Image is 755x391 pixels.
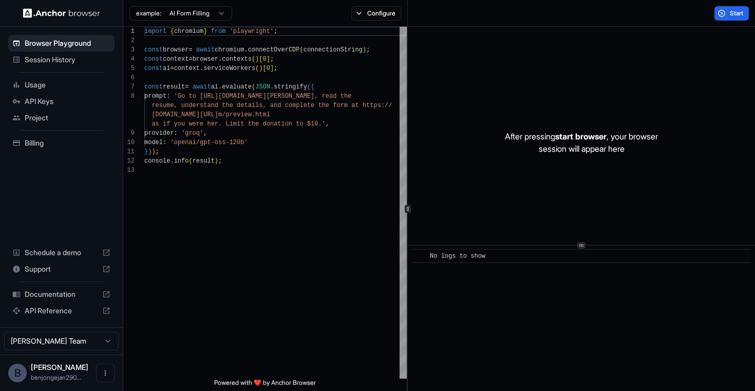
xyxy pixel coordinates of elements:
span: as if you were her. Limit the donation to $10.' [152,120,325,128]
span: Billing [25,138,110,148]
span: [DOMAIN_NAME][URL] [152,111,218,118]
span: Session History [25,55,110,65]
span: No logs to show [430,253,485,260]
span: Documentation [25,289,98,299]
span: ​ [417,251,422,261]
span: . [244,46,248,54]
span: } [203,28,207,35]
span: await [193,83,211,91]
div: 7 [123,82,135,92]
span: browser [193,56,218,63]
span: = [188,46,192,54]
span: context [174,65,200,72]
div: Schedule a demo [8,244,115,261]
div: 6 [123,73,135,82]
span: ) [148,148,152,155]
span: : [166,93,170,100]
span: example: [136,9,161,17]
span: ad the [329,93,351,100]
div: 9 [123,129,135,138]
span: ] [270,65,274,72]
span: Support [25,264,98,274]
span: ai [163,65,170,72]
p: After pressing , your browser session will appear here [505,130,658,155]
span: ai [211,83,218,91]
span: result [163,83,185,91]
div: Usage [8,77,115,93]
span: ) [152,148,155,155]
span: ( [255,65,259,72]
div: 5 [123,64,135,73]
span: const [144,83,163,91]
span: ; [366,46,370,54]
span: console [144,157,170,165]
span: API Reference [25,306,98,316]
span: Browser Playground [25,38,110,48]
span: Project [25,113,110,123]
span: ) [363,46,366,54]
button: Configure [351,6,401,21]
span: , [203,130,207,137]
span: contexts [222,56,252,63]
span: : [163,139,166,146]
span: 0 [267,65,270,72]
span: stringify [274,83,307,91]
span: m/preview.html [218,111,270,118]
span: 'groq' [181,130,203,137]
div: 10 [123,138,135,147]
span: model [144,139,163,146]
span: Powered with ❤️ by Anchor Browser [214,379,316,391]
span: . [218,56,222,63]
span: [ [259,56,262,63]
span: start browser [555,131,607,141]
span: ( [188,157,192,165]
span: chromium [174,28,204,35]
div: Billing [8,135,115,151]
span: ; [274,28,277,35]
span: { [311,83,314,91]
span: ( [252,56,255,63]
div: 2 [123,36,135,45]
span: 'openai/gpt-oss-120b' [170,139,248,146]
span: = [170,65,174,72]
span: : [174,130,178,137]
div: 1 [123,27,135,36]
span: const [144,56,163,63]
div: Browser Playground [8,35,115,51]
div: Support [8,261,115,277]
span: prompt [144,93,166,100]
span: ; [274,65,277,72]
span: from [211,28,226,35]
span: info [174,157,189,165]
span: 'Go to [URL][DOMAIN_NAME][PERSON_NAME], re [174,93,329,100]
span: evaluate [222,83,252,91]
div: Session History [8,51,115,68]
span: orm at https:// [336,102,392,109]
span: benjongejan2903@gmail.com [31,374,81,381]
span: 'playwright' [230,28,274,35]
div: 11 [123,147,135,156]
span: chromium [215,46,244,54]
div: 3 [123,45,135,55]
span: ( [300,46,304,54]
div: Documentation [8,286,115,303]
div: 8 [123,92,135,101]
span: ; [156,148,159,155]
span: Schedule a demo [25,247,98,258]
div: Project [8,110,115,126]
span: , [326,120,329,128]
span: 0 [262,56,266,63]
div: API Reference [8,303,115,319]
div: 12 [123,156,135,166]
span: serviceWorkers [203,65,255,72]
span: . [270,83,274,91]
span: const [144,46,163,54]
span: connectOverCDP [248,46,300,54]
span: resume, understand the details, and complete the f [152,102,336,109]
span: } [144,148,148,155]
img: Anchor Logo [23,8,100,18]
span: . [200,65,203,72]
div: 4 [123,55,135,64]
span: { [170,28,174,35]
span: = [188,56,192,63]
